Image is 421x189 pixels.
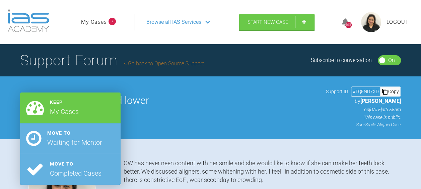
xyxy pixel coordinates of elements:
a: Start New Case [239,14,314,30]
a: My Cases [81,18,107,26]
p: This case is public. [326,114,401,121]
div: Waiting for Mentor [47,137,102,148]
h1: Support Forum [20,49,204,72]
div: My Cases [50,106,79,117]
div: Completed Cases [50,168,101,179]
span: Browse all IAS Services [146,18,201,26]
div: Move to [50,160,101,168]
div: Subscribe to conversation [311,56,372,65]
span: [PERSON_NAME] [360,98,401,104]
div: CW has never neen content with her smile and she would like to know if she can make her teeth loo... [124,159,401,184]
div: On [388,56,395,65]
p: SureSmile Aligner Case [326,121,401,128]
span: 7 [109,18,116,25]
span: Support ID [326,88,348,95]
h2: SW : upper and lower [56,96,320,106]
img: logo-light.3e3ef733.png [8,9,49,32]
p: by [326,97,401,106]
div: Keep [50,99,79,106]
p: on [DATE] at 6:55am [326,106,401,113]
span: Start New Case [248,19,288,25]
div: Copy [380,87,400,96]
div: Move to [47,129,102,137]
div: 638 [345,22,352,28]
img: profile.png [361,12,381,32]
a: Go back to Open Source Support [124,60,204,67]
a: Logout [387,18,409,26]
div: # TQFND7XD [351,88,380,95]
